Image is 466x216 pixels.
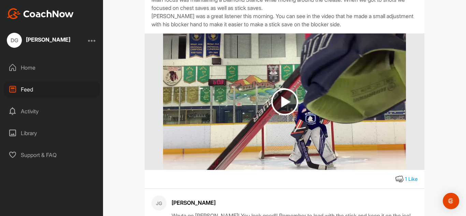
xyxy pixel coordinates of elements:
img: play [271,88,298,115]
img: media [163,33,406,170]
div: Support & FAQ [4,146,100,163]
div: JG [151,196,166,211]
div: Library [4,125,100,142]
div: Home [4,59,100,76]
div: 1 Like [405,175,418,183]
img: CoachNow [7,8,74,19]
div: DG [7,33,22,48]
div: Activity [4,103,100,120]
div: [PERSON_NAME] [26,37,70,42]
div: Open Intercom Messenger [443,193,459,209]
div: [PERSON_NAME] [172,199,418,207]
div: Feed [4,81,100,98]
